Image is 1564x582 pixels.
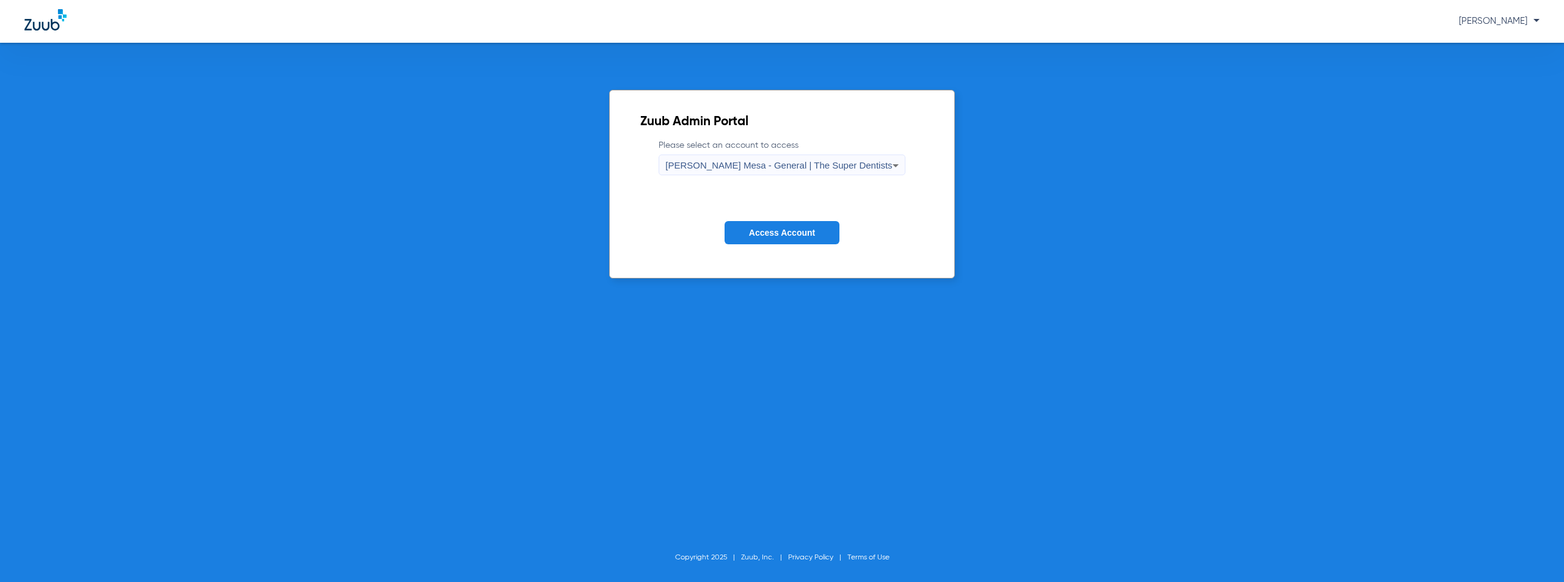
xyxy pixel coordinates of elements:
span: [PERSON_NAME] Mesa - General | The Super Dentists [665,160,892,170]
a: Privacy Policy [788,554,833,561]
span: [PERSON_NAME] [1459,16,1540,26]
button: Access Account [725,221,839,245]
li: Copyright 2025 [675,551,741,564]
span: Access Account [749,228,815,238]
label: Please select an account to access [659,139,905,175]
a: Terms of Use [847,554,890,561]
img: Zuub Logo [24,9,67,31]
iframe: Chat Widget [1503,523,1564,582]
h2: Zuub Admin Portal [640,116,923,128]
li: Zuub, Inc. [741,551,788,564]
